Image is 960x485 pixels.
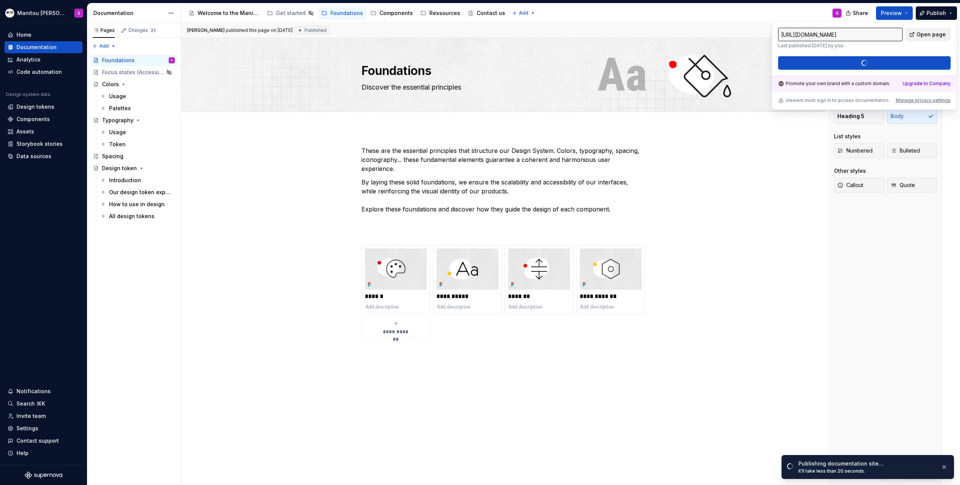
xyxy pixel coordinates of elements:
span: Preview [881,9,902,17]
div: How to use in design [109,201,165,208]
p: These are the essential principles that structure our Design System. Colors, typography, spacing,... [361,146,645,173]
div: Design tokens [16,103,54,111]
div: Palettes [109,105,131,112]
svg: Supernova Logo [25,472,62,479]
a: Palettes [97,102,178,114]
div: S [78,10,80,16]
a: Introduction [97,174,178,186]
div: Manitou [PERSON_NAME] Design System [17,9,65,17]
a: Foundations [318,7,366,19]
div: Help [16,449,28,457]
div: Assets [16,128,34,135]
p: By laying these solid foundations, we ensure the scalability and accessibility of our interfaces,... [361,178,645,223]
div: Design token [102,165,137,172]
div: Invite team [16,412,46,420]
div: Search ⌘K [16,400,45,407]
button: Publish [916,6,957,20]
a: Assets [4,126,82,138]
a: All design tokens [97,210,178,222]
a: Focus states (Accessibility) [90,66,178,78]
button: Numbered [834,143,884,158]
div: Upgrade to Company [903,81,951,87]
textarea: Foundations [360,62,643,80]
div: published this page on [DATE] [226,27,292,33]
a: Components [4,113,82,125]
span: Callout [837,181,863,189]
button: Search ⌘K [4,398,82,410]
div: Foundations [102,57,135,64]
div: It’ll take less than 20 seconds. [798,468,935,474]
button: Add [510,8,538,18]
button: Manage privacy settings [896,97,951,103]
div: Pages [93,27,115,33]
button: Callout [834,178,884,193]
a: Invite team [4,410,82,422]
button: Contact support [4,435,82,447]
div: Code automation [16,68,62,76]
div: Promote your own brand with a custom domain. [778,81,890,87]
div: Get started [276,9,306,17]
div: List styles [834,133,861,140]
div: Introduction [109,177,141,184]
div: Typography [102,117,133,124]
div: Focus states (Accessibility) [102,69,164,76]
a: How to use in design [97,198,178,210]
div: Contact us [477,9,505,17]
button: Add [90,41,118,51]
a: Open page [906,28,951,41]
p: Viewers must sign in to access documentation. [786,97,889,103]
img: e5cfe62c-2ffb-4aae-a2e8-6f19d60e01f1.png [5,9,14,18]
a: Home [4,29,82,41]
div: Data sources [16,153,51,160]
a: Token [97,138,178,150]
span: 31 [150,27,156,33]
div: Page tree [90,54,178,222]
div: Colors [102,81,119,88]
div: Welcome to the Manitou and [PERSON_NAME] Design System [198,9,259,17]
div: Usage [109,129,126,136]
a: Settings [4,422,82,434]
div: Token [109,141,126,148]
span: Bulleted [891,147,920,154]
button: Share [842,6,873,20]
div: Components [379,9,413,17]
div: Contact support [16,437,59,445]
div: Spacing [102,153,123,160]
span: Published [304,27,327,33]
button: Manitou [PERSON_NAME] Design SystemS [1,5,85,21]
a: Colors [90,78,178,90]
div: Notifications [16,388,51,395]
span: Open page [916,31,946,38]
div: All design tokens [109,213,154,220]
span: Add [99,43,109,49]
span: Heading 5 [837,112,864,120]
div: Other styles [834,167,866,175]
button: Preview [876,6,913,20]
a: Analytics [4,54,82,66]
a: Welcome to the Manitou and [PERSON_NAME] Design System [186,7,262,19]
a: Usage [97,90,178,102]
div: Ressources [429,9,460,17]
span: [PERSON_NAME] [187,27,225,33]
div: Home [16,31,31,39]
div: Documentation [16,43,57,51]
div: Components [16,115,50,123]
a: FoundationsS [90,54,178,66]
span: Share [853,9,868,17]
a: Documentation [4,41,82,53]
textarea: Discover the essential principles [360,81,643,93]
div: Analytics [16,56,40,63]
a: Design tokens [4,101,82,113]
a: Spacing [90,150,178,162]
div: Changes [128,27,156,33]
div: Usage [109,93,126,100]
button: Help [4,447,82,459]
button: Heading 5 [834,109,884,124]
div: Storybook stories [16,140,63,148]
a: Get started [264,7,317,19]
button: Bulleted [887,143,937,158]
a: Data sources [4,150,82,162]
a: Ressources [417,7,463,19]
button: Notifications [4,385,82,397]
a: Design token [90,162,178,174]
